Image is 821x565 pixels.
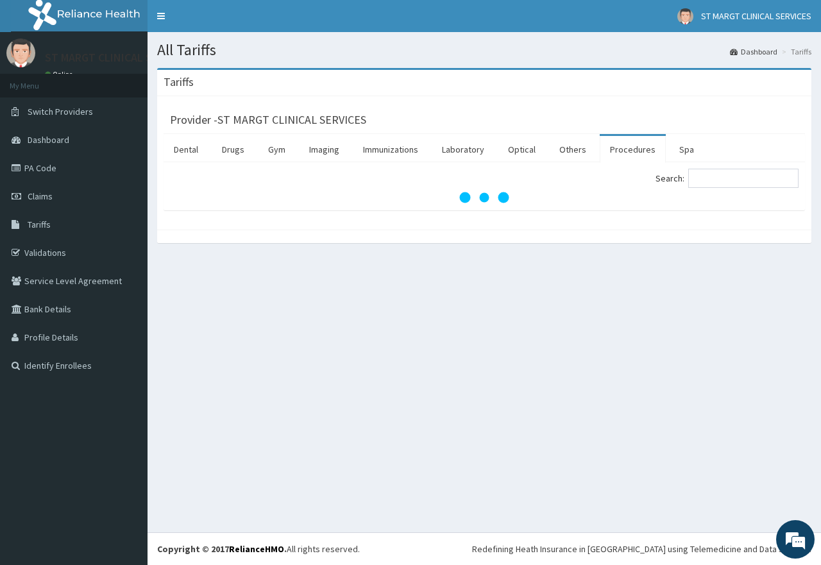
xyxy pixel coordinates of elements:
a: Spa [669,136,704,163]
span: Dashboard [28,134,69,146]
a: Optical [498,136,546,163]
a: Dental [164,136,208,163]
a: Online [45,70,76,79]
h1: All Tariffs [157,42,811,58]
input: Search: [688,169,799,188]
a: Imaging [299,136,350,163]
img: User Image [677,8,693,24]
a: Immunizations [353,136,428,163]
div: Redefining Heath Insurance in [GEOGRAPHIC_DATA] using Telemedicine and Data Science! [472,543,811,555]
a: Laboratory [432,136,495,163]
a: RelianceHMO [229,543,284,555]
h3: Tariffs [164,76,194,88]
a: Procedures [600,136,666,163]
h3: Provider - ST MARGT CLINICAL SERVICES [170,114,366,126]
label: Search: [656,169,799,188]
li: Tariffs [779,46,811,57]
strong: Copyright © 2017 . [157,543,287,555]
span: ST MARGT CLINICAL SERVICES [701,10,811,22]
a: Dashboard [730,46,777,57]
span: Switch Providers [28,106,93,117]
footer: All rights reserved. [148,532,821,565]
a: Others [549,136,597,163]
img: User Image [6,38,35,67]
a: Gym [258,136,296,163]
a: Drugs [212,136,255,163]
span: Tariffs [28,219,51,230]
span: Claims [28,190,53,202]
p: ST MARGT CLINICAL SERVICES [45,52,192,63]
svg: audio-loading [459,172,510,223]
